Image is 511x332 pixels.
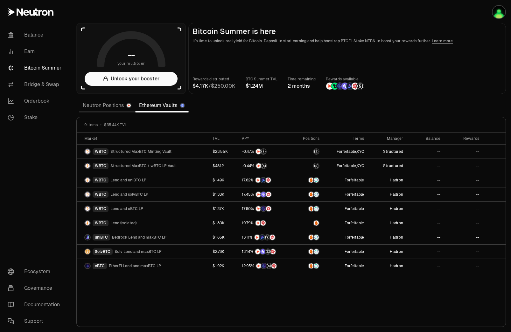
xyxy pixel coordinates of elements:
[296,191,319,198] button: AmberSupervault
[336,83,343,90] img: EtherFi Points
[337,163,364,168] span: ,
[432,38,453,44] a: Learn more
[109,263,161,268] span: EtherFi Lend and maxBTC LP
[255,249,260,254] img: NTRN
[209,202,238,216] a: $1.37K
[314,235,319,240] img: Supervault
[314,220,319,226] img: Amber
[128,50,135,60] h1: --
[337,149,356,154] button: Forfeitable
[323,245,368,259] a: Forfeitable
[77,145,209,159] a: WBTC LogoWBTCStructured MaxBTC Minting Vault
[110,220,136,226] span: Lend (Isolated)
[85,163,90,168] img: WBTC Logo
[238,202,293,216] a: NTRNEtherFi PointsMars Fragments
[292,187,323,201] a: AmberSupervault
[238,216,293,230] a: NTRNMars Fragments
[296,206,319,212] button: AmberSupervault
[368,159,407,173] a: Structured
[85,178,90,183] img: WBTC Logo
[296,177,319,183] button: AmberSupervault
[93,263,107,269] div: eBTC
[93,248,113,255] div: SolvBTC
[345,249,364,254] button: Forfeitable
[110,192,148,197] span: Lend and solvBTC LP
[110,206,143,211] span: Lend and eBTC LP
[255,220,261,226] img: NTRN
[238,259,293,273] a: NTRNEtherFi PointsStructured PointsMars Fragments
[323,159,368,173] a: Forfeitable,KYC
[3,27,69,43] a: Balance
[112,235,166,240] span: Bedrock Lend and maxBTC LP
[493,6,505,18] img: Invest
[345,178,364,183] button: Forfeitable
[261,178,266,183] img: Bedrock Diamonds
[331,83,338,90] img: Lombard Lux
[407,202,444,216] a: --
[444,159,483,173] a: --
[368,187,407,201] a: Hadron
[444,245,483,259] a: --
[77,187,209,201] a: WBTC LogoWBTCLend and solvBTC LP
[242,263,289,269] button: NTRNEtherFi PointsStructured PointsMars Fragments
[238,145,293,159] a: NTRNStructured Points
[85,249,90,254] img: SolvBTC Logo
[444,259,483,273] a: --
[256,163,261,168] img: NTRN
[261,220,266,226] img: Mars Fragments
[407,173,444,187] a: --
[296,248,319,255] button: AmberSupervault
[77,230,209,244] a: uniBTC LogouniBTCBedrock Lend and maxBTC LP
[323,259,368,273] a: Forfeitable
[345,263,364,268] button: Forfeitable
[368,145,407,159] a: Structured
[266,263,271,268] img: Structured Points
[192,27,502,36] h2: Bitcoin Summer is here
[85,263,90,268] img: eBTC Logo
[292,245,323,259] a: AmberSupervault
[314,178,319,183] img: Supervault
[77,245,209,259] a: SolvBTC LogoSolvBTCSolv Lend and maxBTC LP
[77,159,209,173] a: WBTC LogoWBTCStructured MaxBTC / wBTC LP Vault
[209,216,238,230] a: $1.30K
[127,104,131,107] img: Neutron Logo
[261,163,266,168] img: Structured Points
[242,206,289,212] button: NTRNEtherFi PointsMars Fragments
[238,230,293,244] a: NTRNBedrock DiamondsStructured PointsMars Fragments
[271,263,276,268] img: Mars Fragments
[407,216,444,230] a: --
[246,76,277,82] p: BTC Summer TVL
[314,263,319,268] img: Supervault
[444,145,483,159] a: --
[444,202,483,216] a: --
[326,76,364,82] p: Rewards available
[209,159,238,173] a: $48.12
[346,83,353,90] img: Bedrock Diamonds
[3,296,69,313] a: Documentation
[345,206,364,211] button: Forfeitable
[323,216,368,230] a: Forfeitable
[352,83,359,90] img: Mars Fragments
[309,249,314,254] img: Amber
[444,187,483,201] a: --
[84,122,98,127] span: 9 items
[242,248,289,255] button: NTRNSolv PointsStructured PointsMars Fragments
[110,178,146,183] span: Lend and uniBTC LP
[209,187,238,201] a: $1.33K
[93,177,108,183] div: WBTC
[256,192,261,197] img: NTRN
[85,235,90,240] img: uniBTC Logo
[296,263,319,269] button: AmberSupervault
[314,163,319,168] img: maxBTC
[292,145,323,159] a: maxBTC
[323,187,368,201] a: Forfeitable
[209,230,238,244] a: $1.65K
[292,259,323,273] a: AmberSupervault
[407,245,444,259] a: --
[180,104,184,107] img: Ethereum Logo
[309,263,314,268] img: Amber
[238,159,293,173] a: NTRNStructured Points
[93,163,108,169] div: WBTC
[337,163,356,168] button: Forfeitable
[3,280,69,296] a: Governance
